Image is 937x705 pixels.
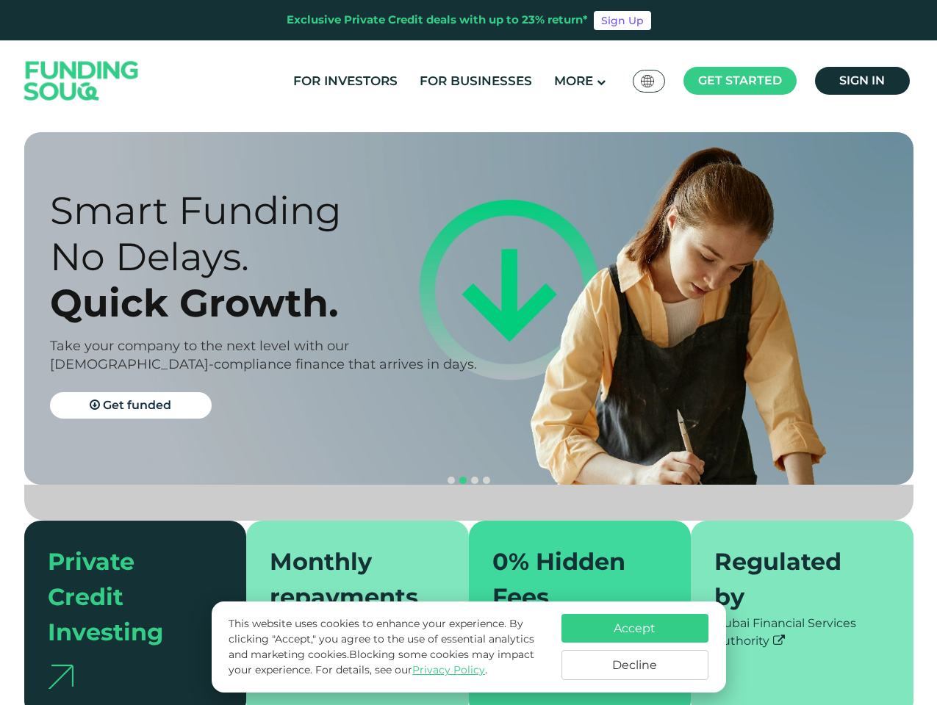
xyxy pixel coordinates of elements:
[469,474,481,486] button: navigation
[48,665,73,689] img: arrow
[714,615,890,650] div: Dubai Financial Services Authority
[50,234,495,280] div: No Delays.
[698,73,782,87] span: Get started
[10,44,154,118] img: Logo
[492,544,650,615] div: 0% Hidden Fees
[445,474,457,486] button: navigation
[290,69,401,93] a: For Investors
[50,355,495,374] div: [DEMOGRAPHIC_DATA]-compliance finance that arrives in days.
[229,616,546,678] p: This website uses cookies to enhance your experience. By clicking "Accept," you agree to the use ...
[554,73,593,88] span: More
[50,187,495,234] div: Smart Funding
[641,75,654,87] img: SA Flag
[103,398,171,412] span: Get funded
[48,544,206,650] div: Private Credit Investing
[481,474,492,486] button: navigation
[815,67,910,95] a: Sign in
[50,280,495,326] div: Quick Growth.
[416,69,536,93] a: For Businesses
[270,544,428,615] div: Monthly repayments
[50,392,212,419] a: Get funded
[412,663,485,676] a: Privacy Policy
[287,12,588,29] div: Exclusive Private Credit deals with up to 23% return*
[714,544,872,615] div: Regulated by
[839,73,885,87] span: Sign in
[561,614,708,643] button: Accept
[50,337,495,355] div: Take your company to the next level with our
[457,474,469,486] button: navigation
[315,663,487,676] span: For details, see our .
[594,11,651,30] a: Sign Up
[561,650,708,680] button: Decline
[229,648,534,676] span: Blocking some cookies may impact your experience.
